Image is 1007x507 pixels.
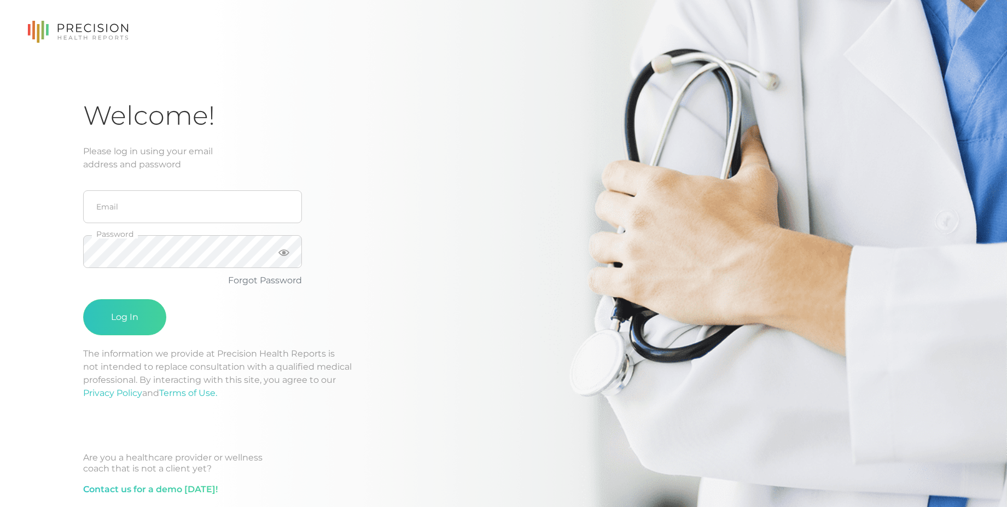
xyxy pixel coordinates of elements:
[159,388,217,398] a: Terms of Use.
[83,190,302,223] input: Email
[83,299,166,335] button: Log In
[83,145,924,171] div: Please log in using your email address and password
[83,388,142,398] a: Privacy Policy
[228,275,302,285] a: Forgot Password
[83,452,924,474] div: Are you a healthcare provider or wellness coach that is not a client yet?
[83,347,924,400] p: The information we provide at Precision Health Reports is not intended to replace consultation wi...
[83,483,218,496] a: Contact us for a demo [DATE]!
[83,100,924,132] h1: Welcome!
